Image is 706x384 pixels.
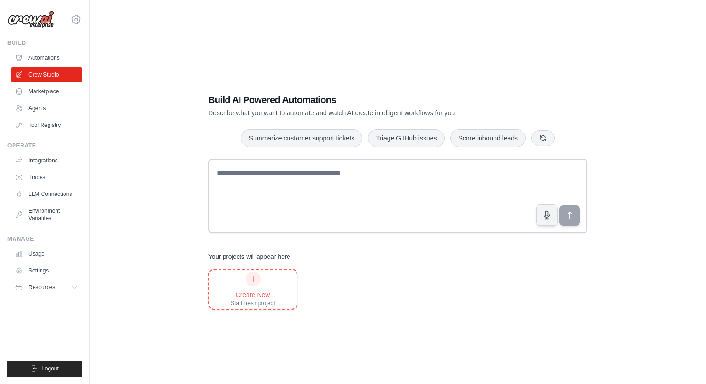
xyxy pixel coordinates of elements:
[450,129,526,147] button: Score inbound leads
[42,365,59,372] span: Logout
[11,84,82,99] a: Marketplace
[368,129,445,147] button: Triage GitHub issues
[231,290,275,300] div: Create New
[11,50,82,65] a: Automations
[208,252,290,261] h3: Your projects will appear here
[531,130,555,146] button: Get new suggestions
[11,280,82,295] button: Resources
[11,203,82,226] a: Environment Variables
[208,93,522,106] h1: Build AI Powered Automations
[241,129,362,147] button: Summarize customer support tickets
[659,339,706,384] iframe: Chat Widget
[11,246,82,261] a: Usage
[7,39,82,47] div: Build
[11,153,82,168] a: Integrations
[28,284,55,291] span: Resources
[11,118,82,133] a: Tool Registry
[208,108,522,118] p: Describe what you want to automate and watch AI create intelligent workflows for you
[7,361,82,377] button: Logout
[7,11,54,28] img: Logo
[7,142,82,149] div: Operate
[536,204,558,226] button: Click to speak your automation idea
[11,187,82,202] a: LLM Connections
[11,101,82,116] a: Agents
[231,300,275,307] div: Start fresh project
[11,263,82,278] a: Settings
[11,170,82,185] a: Traces
[11,67,82,82] a: Crew Studio
[7,235,82,243] div: Manage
